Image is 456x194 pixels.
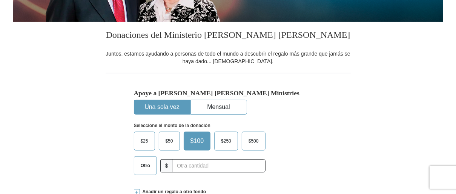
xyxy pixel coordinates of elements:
font: Donaciones del Ministerio [PERSON_NAME] [PERSON_NAME] [106,30,350,40]
input: Otra cantidad [173,159,266,172]
font: $ [165,163,168,169]
font: $500 [249,138,259,144]
font: $250 [221,138,231,144]
font: Seleccione el monto de la donación [134,123,210,128]
font: $50 [166,138,173,144]
font: Una sola vez [144,104,180,110]
font: Juntos, estamos ayudando a personas de todo el mundo a descubrir el regalo más grande que jamás s... [106,51,350,64]
font: Mensual [207,104,230,110]
font: $25 [141,138,148,144]
font: Apoye a [PERSON_NAME] [PERSON_NAME] Ministries [134,89,299,97]
font: Otro [141,163,150,168]
font: $100 [190,138,204,144]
